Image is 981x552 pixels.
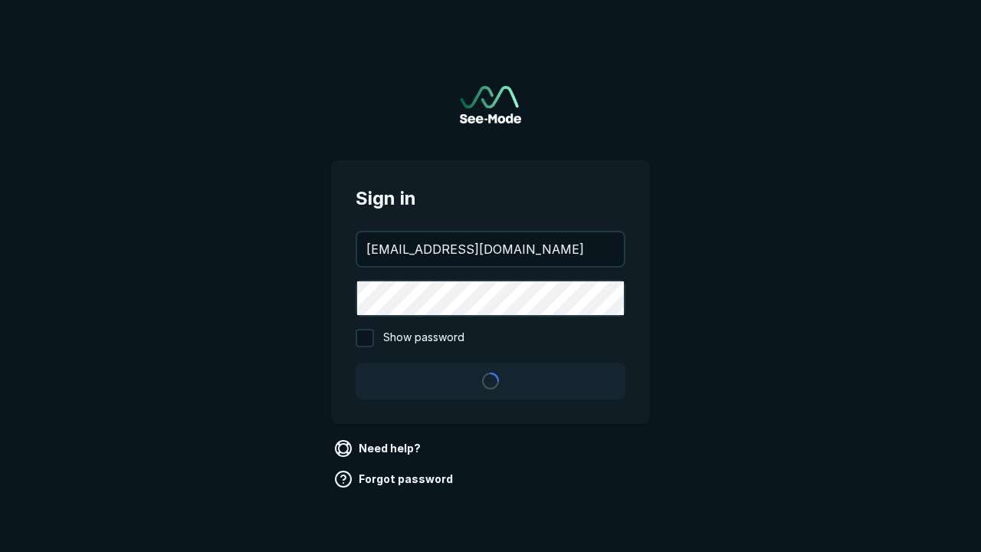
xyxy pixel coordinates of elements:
img: See-Mode Logo [460,86,521,123]
span: Show password [383,329,464,347]
span: Sign in [356,185,625,212]
a: Go to sign in [460,86,521,123]
a: Need help? [331,436,427,461]
a: Forgot password [331,467,459,491]
input: your@email.com [357,232,624,266]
